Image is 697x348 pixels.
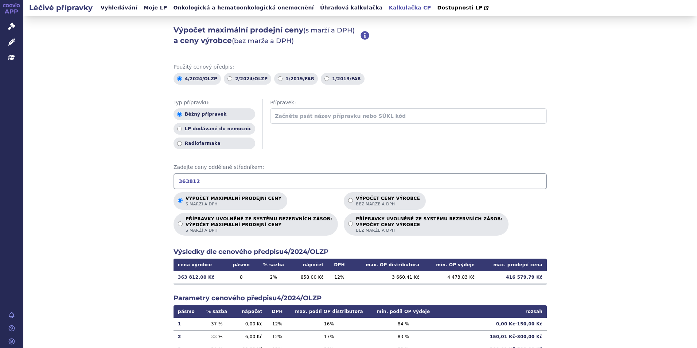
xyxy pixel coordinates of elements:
h2: Výsledky dle cenového předpisu 4/2024/OLZP [174,247,547,256]
td: 37 % [201,318,233,330]
td: 3 660,41 Kč [351,271,424,283]
td: 2 [174,330,201,343]
a: Vyhledávání [98,3,140,13]
span: bez marže a DPH [356,201,420,207]
a: Dostupnosti LP [435,3,492,13]
td: 2 % [256,271,291,283]
th: nápočet [291,259,328,271]
input: Začněte psát název přípravku nebo SÚKL kód [270,108,547,124]
td: 858,00 Kč [291,271,328,283]
th: cena výrobce [174,259,226,271]
td: 150,01 Kč - 300,00 Kč [437,330,547,343]
span: Zadejte ceny oddělené středníkem: [174,164,547,171]
label: 4/2024/OLZP [174,73,221,85]
th: min. OP výdeje [424,259,479,271]
strong: VÝPOČET MAXIMÁLNÍ PRODEJNÍ CENY [186,222,332,228]
span: (bez marže a DPH) [232,37,294,45]
input: Zadejte ceny oddělené středníkem [174,173,547,189]
p: Výpočet maximální prodejní ceny [186,196,281,207]
td: 12 % [267,318,288,330]
td: 0,00 Kč - 150,00 Kč [437,318,547,330]
input: 2/2024/OLZP [227,76,232,81]
th: max. OP distributora [351,259,424,271]
td: 8 [226,271,256,283]
td: 12 % [267,330,288,343]
td: 416 579,79 Kč [479,271,547,283]
th: max. prodejní cena [479,259,547,271]
th: nápočet [233,305,266,318]
td: 16 % [288,318,370,330]
label: LP dodávané do nemocnic [174,123,255,135]
span: Typ přípravku: [174,99,255,107]
label: 1/2019/FAR [274,73,318,85]
label: 1/2013/FAR [321,73,365,85]
th: pásmo [174,305,201,318]
span: (s marží a DPH) [303,26,355,34]
input: Výpočet ceny výrobcebez marže a DPH [348,198,353,203]
input: PŘÍPRAVKY UVOLNĚNÉ ZE SYSTÉMU REZERVNÍCH ZÁSOB:VÝPOČET CENY VÝROBCEbez marže a DPH [348,221,353,226]
input: PŘÍPRAVKY UVOLNĚNÉ ZE SYSTÉMU REZERVNÍCH ZÁSOB:VÝPOČET MAXIMÁLNÍ PRODEJNÍ CENYs marží a DPH [178,221,183,226]
input: LP dodávané do nemocnic [177,127,182,131]
input: Výpočet maximální prodejní cenys marží a DPH [178,198,183,203]
th: max. podíl OP distributora [288,305,370,318]
th: DPH [328,259,351,271]
input: 4/2024/OLZP [177,76,182,81]
input: 1/2019/FAR [278,76,283,81]
td: 17 % [288,330,370,343]
td: 363 812,00 Kč [174,271,226,283]
td: 33 % [201,330,233,343]
span: s marží a DPH [186,228,332,233]
td: 12 % [328,271,351,283]
label: 2/2024/OLZP [224,73,271,85]
input: 1/2013/FAR [324,76,329,81]
label: Radiofarmaka [174,138,255,149]
span: bez marže a DPH [356,228,502,233]
th: % sazba [256,259,291,271]
span: Přípravek: [270,99,547,107]
p: PŘÍPRAVKY UVOLNĚNÉ ZE SYSTÉMU REZERVNÍCH ZÁSOB: [186,216,332,233]
td: 0,00 Kč [233,318,266,330]
label: Běžný přípravek [174,108,255,120]
td: 4 473,83 Kč [424,271,479,283]
th: DPH [267,305,288,318]
strong: VÝPOČET CENY VÝROBCE [356,222,502,228]
input: Běžný přípravek [177,112,182,117]
td: 83 % [370,330,437,343]
p: Výpočet ceny výrobce [356,196,420,207]
h2: Výpočet maximální prodejní ceny a ceny výrobce [174,25,361,46]
td: 1 [174,318,201,330]
th: rozsah [437,305,547,318]
p: PŘÍPRAVKY UVOLNĚNÉ ZE SYSTÉMU REZERVNÍCH ZÁSOB: [356,216,502,233]
th: min. podíl OP výdeje [370,305,437,318]
td: 84 % [370,318,437,330]
span: Použitý cenový předpis: [174,63,547,71]
h2: Léčivé přípravky [23,3,98,13]
a: Onkologická a hematoonkologická onemocnění [171,3,316,13]
th: pásmo [226,259,256,271]
td: 6,00 Kč [233,330,266,343]
h2: Parametry cenového předpisu 4/2024/OLZP [174,294,547,303]
span: s marží a DPH [186,201,281,207]
a: Kalkulačka CP [387,3,433,13]
a: Úhradová kalkulačka [318,3,385,13]
span: Dostupnosti LP [437,5,483,11]
input: Radiofarmaka [177,141,182,146]
a: Moje LP [141,3,169,13]
th: % sazba [201,305,233,318]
